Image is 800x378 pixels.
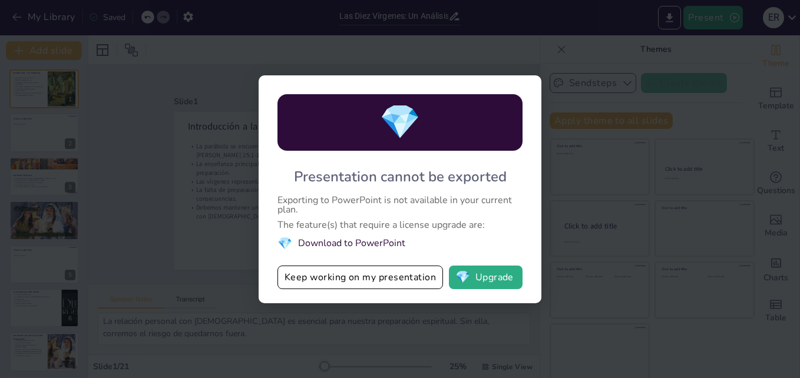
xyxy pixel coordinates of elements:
button: diamondUpgrade [449,266,523,289]
span: diamond [379,100,421,145]
li: Download to PowerPoint [277,236,523,251]
div: The feature(s) that require a license upgrade are: [277,220,523,230]
div: Exporting to PowerPoint is not available in your current plan. [277,195,523,214]
span: diamond [455,271,470,283]
span: diamond [277,236,292,251]
button: Keep working on my presentation [277,266,443,289]
div: Presentation cannot be exported [294,167,507,186]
